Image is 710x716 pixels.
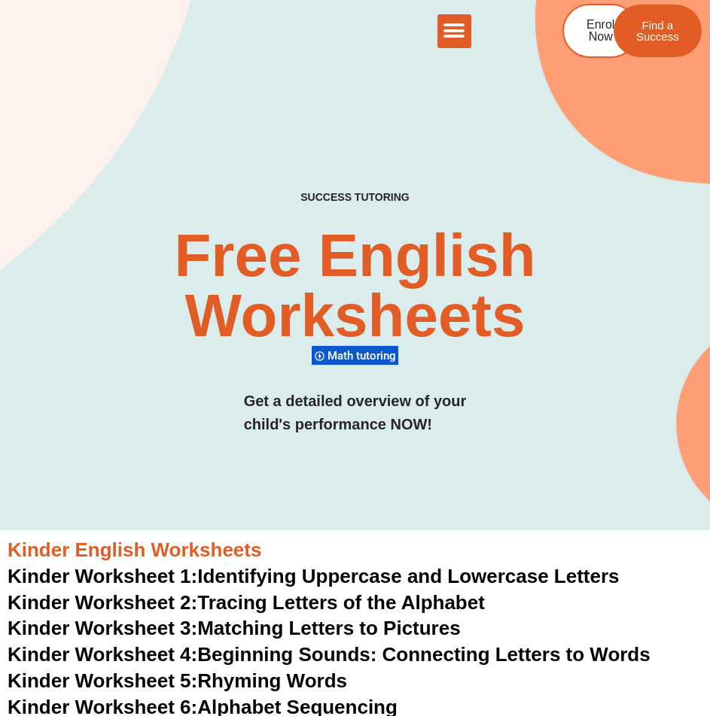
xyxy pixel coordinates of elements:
span: Math tutoring [328,349,401,363]
div: Math tutoring [312,345,398,366]
span: Kinder Worksheet 5: [8,669,197,692]
a: Enrol Now [562,4,638,58]
span: Kinder Worksheet 2: [8,591,197,614]
span: Enrol Now [587,19,614,43]
span: Kinder Worksheet 4: [8,643,197,666]
a: Find a Success [614,5,702,57]
span: Kinder Worksheet 3: [8,617,197,639]
h4: SUCCESS TUTORING​ [261,191,449,204]
div: Menu Toggle [437,14,471,48]
h2: Free English Worksheets​ [144,226,565,346]
a: Kinder Worksheet 4:Beginning Sounds: Connecting Letters to Words [8,643,651,666]
a: Kinder Worksheet 3:Matching Letters to Pictures [8,617,461,639]
span: Kinder Worksheet 1: [8,565,197,587]
span: Find a Success [636,20,679,42]
a: Kinder Worksheet 5:Rhyming Words [8,669,347,692]
a: Kinder Worksheet 1:Identifying Uppercase and Lowercase Letters [8,565,620,587]
h3: Get a detailed overview of your child's performance NOW! [244,390,467,436]
h3: Kinder English Worksheets [8,538,702,563]
a: Kinder Worksheet 2:Tracing Letters of the Alphabet [8,591,485,614]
